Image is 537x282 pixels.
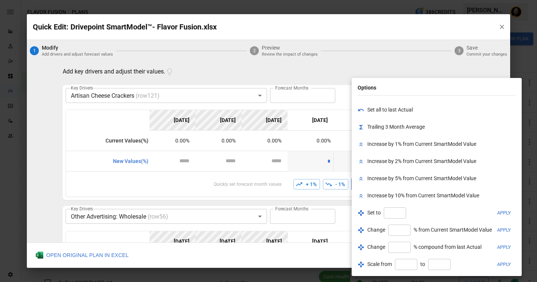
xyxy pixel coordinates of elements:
span: Increase by 5% from Current SmartModel Value [367,175,476,182]
span: Scale from [367,260,392,268]
button: Apply [492,207,516,219]
span: Set all to last Actual [367,106,413,114]
h6: Options [358,84,516,92]
button: Apply [492,224,516,236]
span: Trailing 3 Month Average [367,123,425,131]
span: Change [367,226,385,234]
span: Increase by 1% from Current SmartModel Value [367,140,476,148]
button: Apply [492,258,516,270]
span: % compound from last Actual [414,243,481,251]
span: to [420,260,425,268]
span: % from Current SmartModel Value [414,226,492,234]
span: Change [367,243,385,251]
span: Set to [367,209,381,217]
button: Apply [492,241,516,253]
span: Increase by 2% from Current SmartModel Value [367,157,476,165]
span: Increase by 10% from Current SmartModel Value [367,192,479,200]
